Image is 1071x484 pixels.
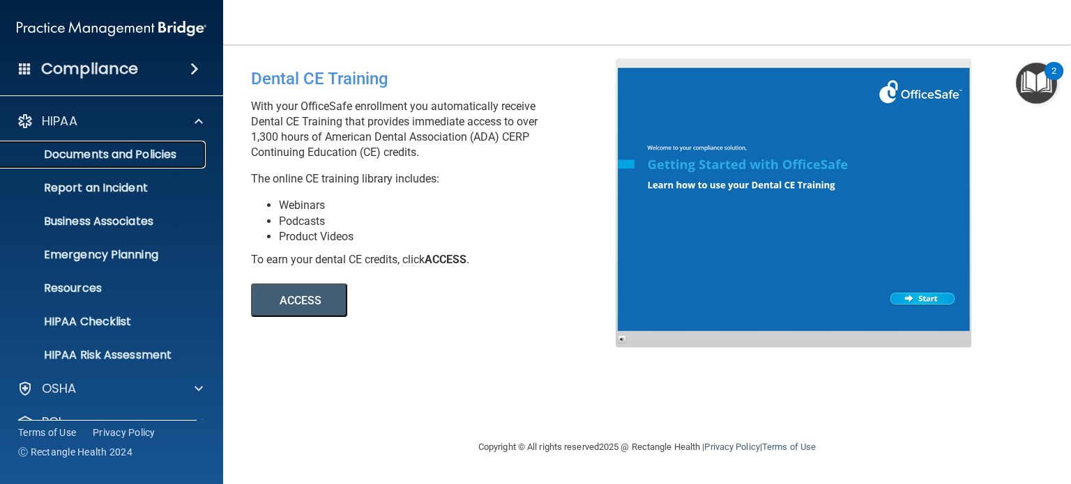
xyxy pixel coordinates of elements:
[9,181,199,195] p: Report an Incident
[18,445,132,459] span: Ⓒ Rectangle Health 2024
[279,214,626,229] li: Podcasts
[9,315,199,329] p: HIPAA Checklist
[18,426,76,439] a: Terms of Use
[41,59,138,79] h4: Compliance
[251,252,626,267] div: To earn your dental CE credits, click .
[17,414,203,430] a: PCI
[1016,63,1057,104] button: Open Resource Center, 2 new notifications
[9,248,199,262] p: Emergency Planning
[425,253,466,266] b: ACCESS
[9,214,199,228] p: Business Associates
[9,281,199,295] p: Resources
[9,348,199,362] p: HIPAA Risk Assessment
[251,171,626,187] p: The online CE training library includes:
[17,15,206,42] img: PMB logo
[93,426,155,439] a: Privacy Policy
[251,283,347,317] button: ACCESS
[42,380,77,397] p: OSHA
[42,113,77,130] p: HIPAA
[251,99,626,160] p: With your OfficeSafe enrollment you automatically receive Dental CE Training that provides immedi...
[762,442,816,452] a: Terms of Use
[393,425,902,469] div: Copyright © All rights reserved 2025 @ Rectangle Health | |
[1051,71,1056,89] div: 2
[9,148,199,162] p: Documents and Policies
[279,229,626,244] li: Product Videos
[42,414,61,430] p: PCI
[17,113,203,130] a: HIPAA
[279,198,626,213] li: Webinars
[251,58,626,99] div: Dental CE Training
[251,296,632,306] a: ACCESS
[17,380,203,397] a: OSHA
[704,442,759,452] a: Privacy Policy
